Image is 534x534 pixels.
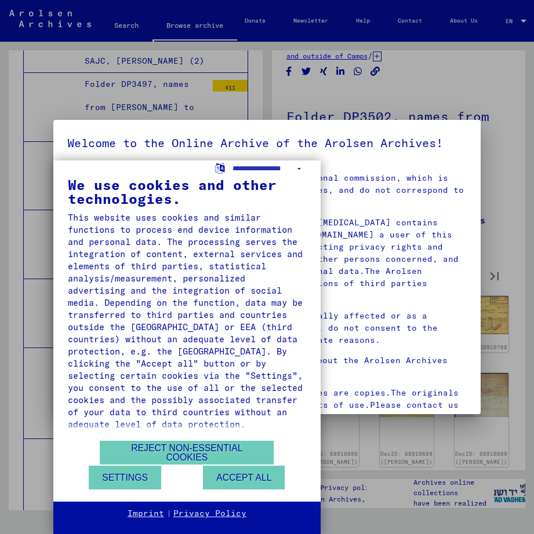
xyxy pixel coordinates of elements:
button: Reject non-essential cookies [100,441,274,464]
button: Settings [89,466,161,489]
a: Privacy Policy [173,508,246,520]
div: This website uses cookies and similar functions to process end device information and personal da... [68,211,306,430]
button: Accept all [203,466,285,489]
div: We use cookies and other technologies. [68,178,306,206]
a: Imprint [128,508,164,520]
